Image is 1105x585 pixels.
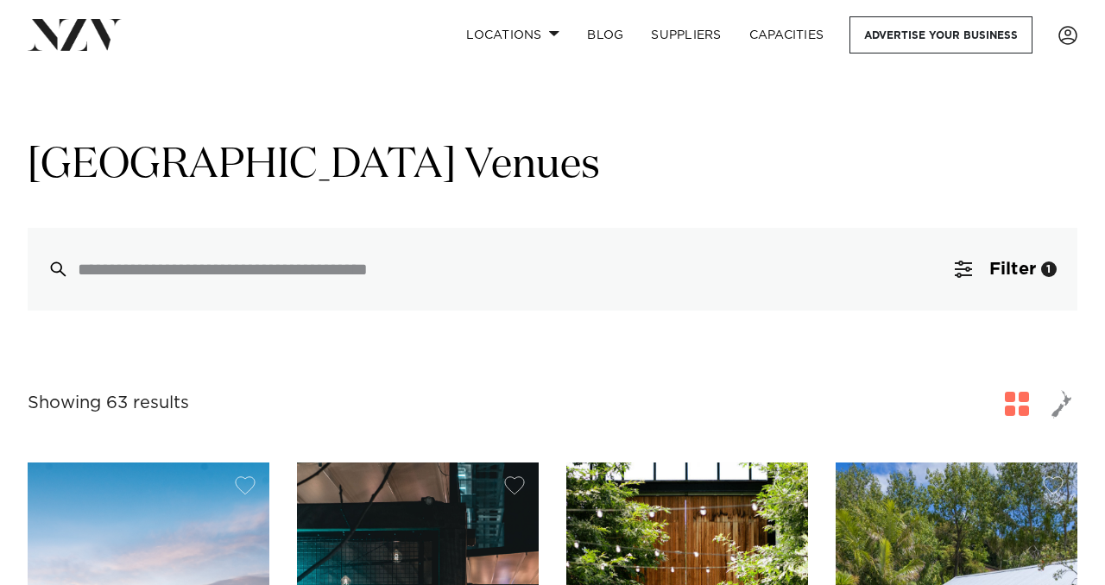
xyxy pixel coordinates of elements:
[452,16,573,53] a: Locations
[28,390,189,417] div: Showing 63 results
[1041,261,1057,277] div: 1
[28,19,122,50] img: nzv-logo.png
[934,228,1077,311] button: Filter1
[989,261,1036,278] span: Filter
[28,139,1077,193] h1: [GEOGRAPHIC_DATA] Venues
[573,16,637,53] a: BLOG
[849,16,1032,53] a: Advertise your business
[736,16,838,53] a: Capacities
[637,16,735,53] a: SUPPLIERS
